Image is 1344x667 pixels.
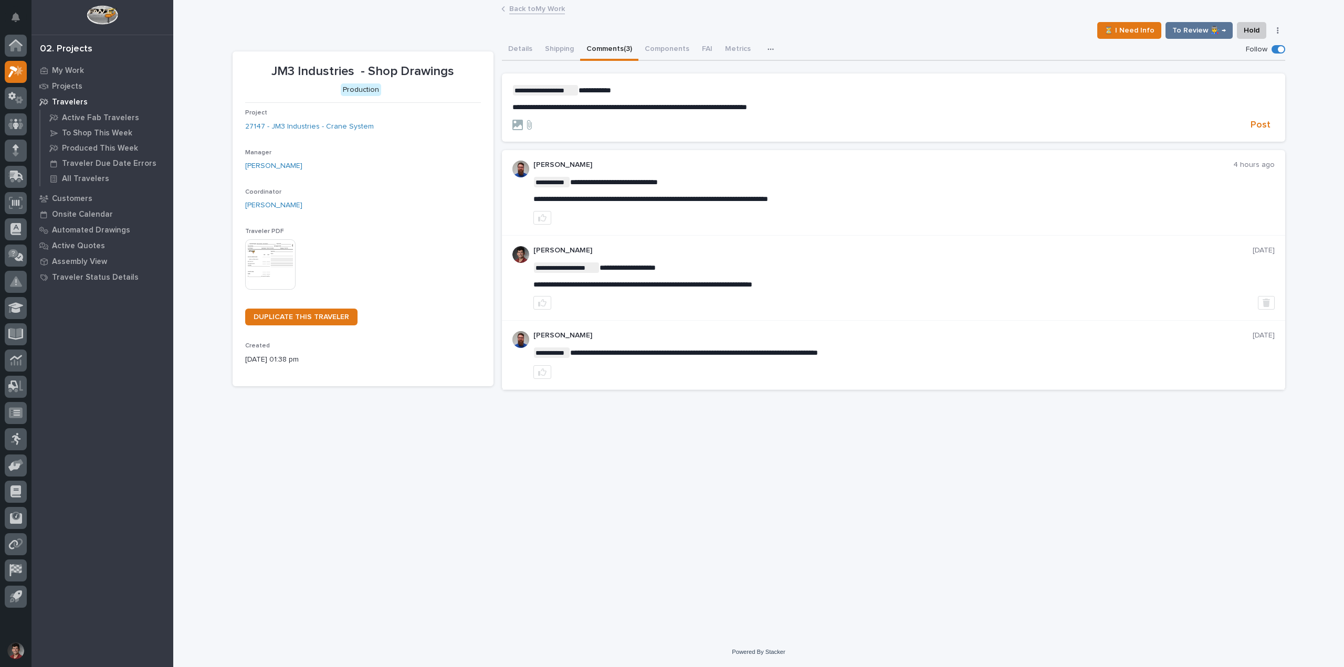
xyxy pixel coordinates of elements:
[254,313,349,321] span: DUPLICATE THIS TRAVELER
[31,206,173,222] a: Onsite Calendar
[533,331,1253,340] p: [PERSON_NAME]
[40,110,173,125] a: Active Fab Travelers
[502,39,539,61] button: Details
[31,238,173,253] a: Active Quotes
[245,161,302,172] a: [PERSON_NAME]
[62,174,109,184] p: All Travelers
[31,62,173,78] a: My Work
[52,257,107,267] p: Assembly View
[638,39,696,61] button: Components
[512,246,529,263] img: ROij9lOReuV7WqYxWfnW
[245,110,267,116] span: Project
[52,194,92,204] p: Customers
[245,121,374,132] a: 27147 - JM3 Industries - Crane System
[245,189,281,195] span: Coordinator
[1258,296,1275,310] button: Delete post
[62,159,156,168] p: Traveler Due Date Errors
[533,246,1253,255] p: [PERSON_NAME]
[245,150,271,156] span: Manager
[31,222,173,238] a: Automated Drawings
[1253,246,1275,255] p: [DATE]
[31,269,173,285] a: Traveler Status Details
[62,144,138,153] p: Produced This Week
[62,129,132,138] p: To Shop This Week
[40,141,173,155] a: Produced This Week
[13,13,27,29] div: Notifications
[1246,119,1275,131] button: Post
[580,39,638,61] button: Comments (3)
[1233,161,1275,170] p: 4 hours ago
[509,2,565,14] a: Back toMy Work
[31,253,173,269] a: Assembly View
[732,649,785,655] a: Powered By Stacker
[40,171,173,186] a: All Travelers
[52,98,88,107] p: Travelers
[245,200,302,211] a: [PERSON_NAME]
[1172,24,1226,37] span: To Review 👨‍🏭 →
[52,210,113,219] p: Onsite Calendar
[52,82,82,91] p: Projects
[512,161,529,177] img: 6hTokn1ETDGPf9BPokIQ
[533,211,551,225] button: like this post
[719,39,757,61] button: Metrics
[512,331,529,348] img: 6hTokn1ETDGPf9BPokIQ
[533,161,1233,170] p: [PERSON_NAME]
[1104,24,1154,37] span: ⏳ I Need Info
[1097,22,1161,39] button: ⏳ I Need Info
[1253,331,1275,340] p: [DATE]
[1165,22,1233,39] button: To Review 👨‍🏭 →
[533,365,551,379] button: like this post
[1246,45,1267,54] p: Follow
[52,66,84,76] p: My Work
[40,44,92,55] div: 02. Projects
[40,156,173,171] a: Traveler Due Date Errors
[5,640,27,662] button: users-avatar
[696,39,719,61] button: FAI
[31,78,173,94] a: Projects
[5,6,27,28] button: Notifications
[1237,22,1266,39] button: Hold
[245,309,358,325] a: DUPLICATE THIS TRAVELER
[52,241,105,251] p: Active Quotes
[40,125,173,140] a: To Shop This Week
[52,273,139,282] p: Traveler Status Details
[245,354,481,365] p: [DATE] 01:38 pm
[31,190,173,206] a: Customers
[245,228,284,235] span: Traveler PDF
[533,296,551,310] button: like this post
[341,83,381,97] div: Production
[1244,24,1259,37] span: Hold
[245,64,481,79] p: JM3 Industries - Shop Drawings
[52,226,130,235] p: Automated Drawings
[245,343,270,349] span: Created
[62,113,139,123] p: Active Fab Travelers
[87,5,118,25] img: Workspace Logo
[31,94,173,110] a: Travelers
[1251,119,1270,131] span: Post
[539,39,580,61] button: Shipping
